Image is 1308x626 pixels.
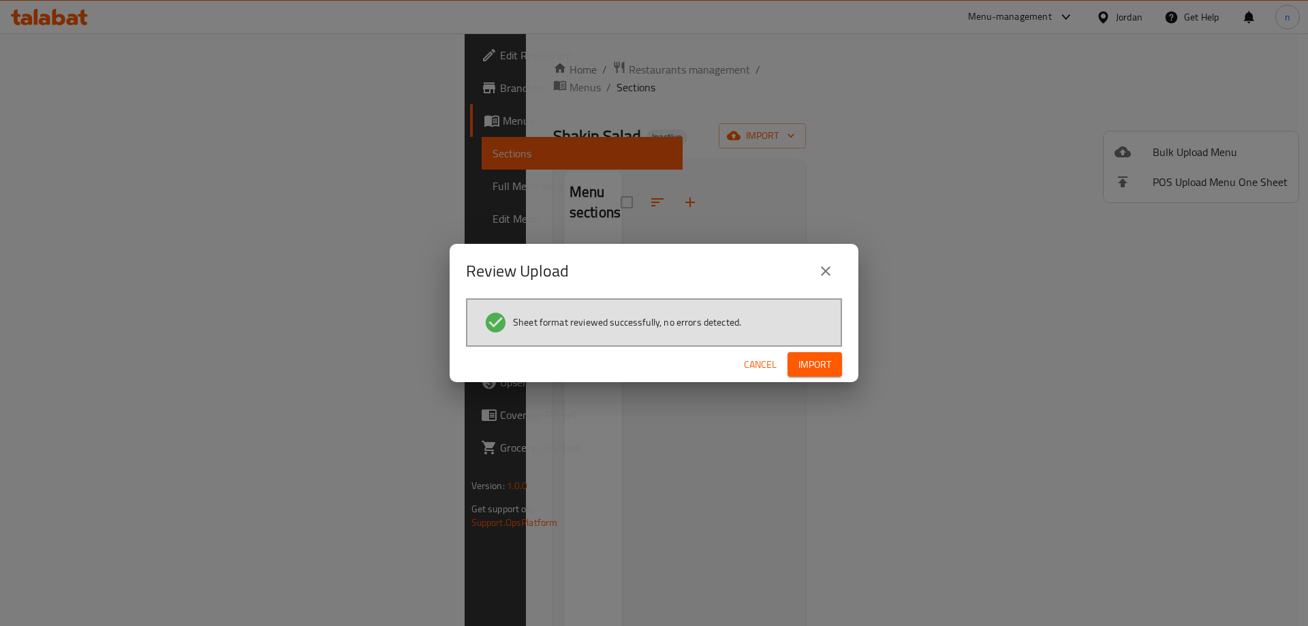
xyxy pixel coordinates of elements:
[466,260,569,282] h2: Review Upload
[809,255,842,287] button: close
[798,356,831,373] span: Import
[513,315,741,329] span: Sheet format reviewed successfully, no errors detected.
[788,352,842,377] button: Import
[738,352,782,377] button: Cancel
[744,356,777,373] span: Cancel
